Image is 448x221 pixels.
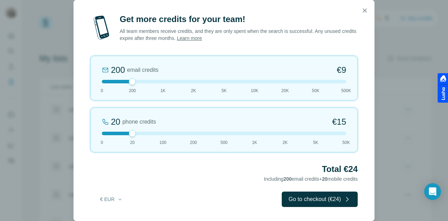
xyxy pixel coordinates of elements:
span: 5K [222,88,227,94]
span: 200 [190,139,197,146]
span: 1K [252,139,257,146]
span: 1K [160,88,166,94]
button: € EUR [95,193,128,206]
p: All team members receive credits, and they are only spent when the search is successful. Any unus... [120,28,358,42]
div: 20 [111,116,120,127]
img: mobile-phone [90,14,113,42]
span: 200 [283,176,292,182]
a: Learn more [177,35,202,41]
span: 50K [342,139,350,146]
span: 0 [101,88,103,94]
span: email credits [127,66,159,74]
h2: Total €24 [90,164,358,175]
span: €15 [332,116,346,127]
span: 10K [251,88,258,94]
span: 500 [220,139,227,146]
span: Including email credits + mobile credits [264,176,358,182]
span: 0 [101,139,103,146]
button: Go to checkout (€24) [282,192,358,207]
span: €9 [337,64,346,76]
span: 5K [313,139,318,146]
span: 2K [282,139,288,146]
div: Open Intercom Messenger [424,183,441,200]
span: 20 [130,139,135,146]
span: 500K [341,88,351,94]
span: 100 [159,139,166,146]
div: 200 [111,64,125,76]
span: 50K [312,88,319,94]
span: phone credits [122,118,156,126]
span: 2K [191,88,196,94]
span: 20 [322,176,328,182]
span: 20K [281,88,289,94]
span: 200 [129,88,136,94]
